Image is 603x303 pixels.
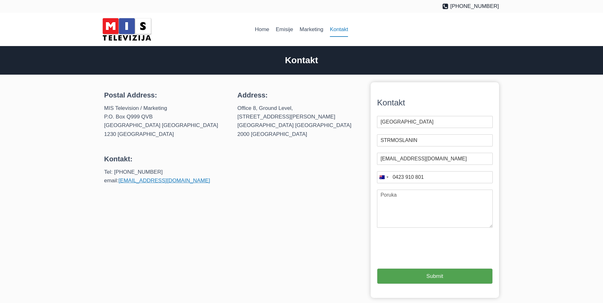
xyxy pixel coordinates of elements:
[252,22,273,37] a: Home
[104,168,227,185] p: Tel: [PHONE_NUMBER] email:
[377,153,492,165] input: Email
[377,171,390,183] button: Selected country
[326,22,351,37] a: Kontakt
[272,22,296,37] a: Emisije
[377,134,492,146] input: Prezime
[104,154,227,164] h4: Kontakt:
[442,2,499,10] a: [PHONE_NUMBER]
[377,171,492,183] input: Mobile Phone Number
[237,90,360,100] h4: Address:
[377,234,474,282] iframe: reCAPTCHA
[377,96,492,110] div: Kontakt
[104,104,227,138] p: MIS Television / Marketing P.O. Box Q999 QVB [GEOGRAPHIC_DATA] [GEOGRAPHIC_DATA] 1230 [GEOGRAPHIC...
[237,104,360,138] p: Office 8, Ground Level, [STREET_ADDRESS][PERSON_NAME] [GEOGRAPHIC_DATA] [GEOGRAPHIC_DATA] 2000 [G...
[450,2,499,10] span: [PHONE_NUMBER]
[100,16,154,43] img: MIS Television
[252,22,352,37] nav: Primary Navigation
[377,116,492,128] input: Ime
[104,90,227,100] h4: Postal Address:
[296,22,326,37] a: Marketing
[377,268,492,284] button: Submit
[119,178,210,184] a: [EMAIL_ADDRESS][DOMAIN_NAME]
[104,54,499,67] h2: Kontakt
